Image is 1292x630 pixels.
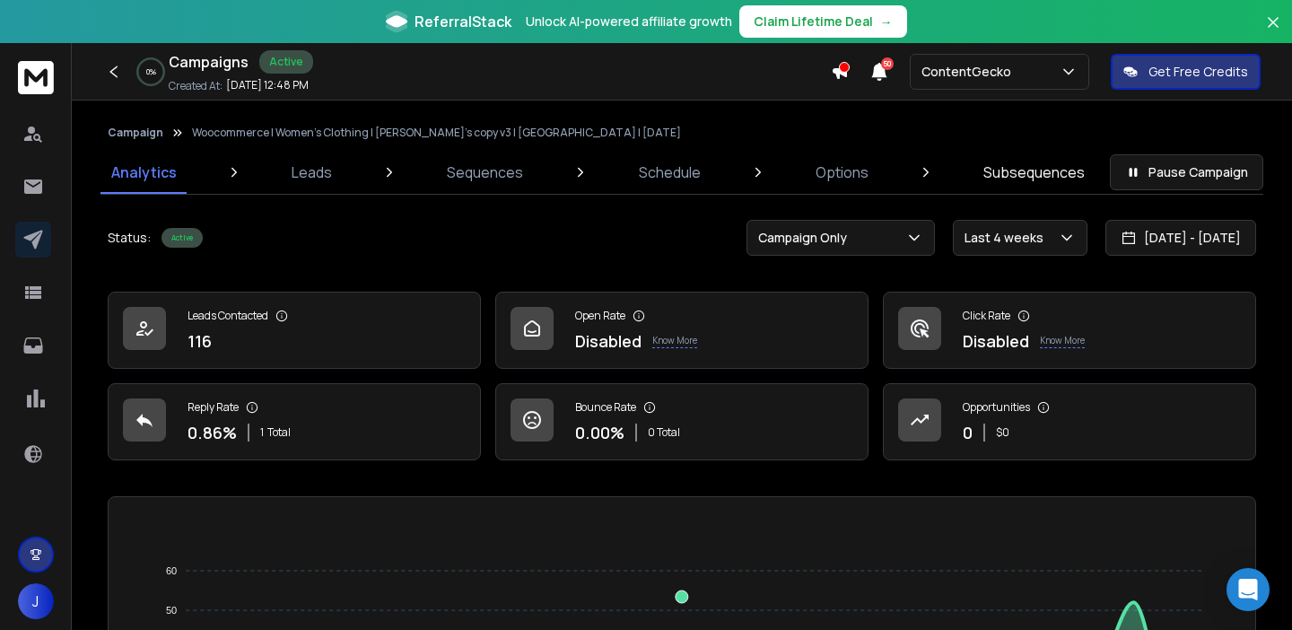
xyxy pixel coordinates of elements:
div: Active [259,50,313,74]
p: Leads Contacted [188,309,268,323]
p: Analytics [111,162,177,183]
button: Get Free Credits [1111,54,1261,90]
a: Reply Rate0.86%1Total [108,383,481,460]
a: Bounce Rate0.00%0 Total [495,383,869,460]
a: Options [805,151,879,194]
a: Leads [281,151,343,194]
p: Know More [1040,334,1085,348]
span: ReferralStack [415,11,511,32]
a: Click RateDisabledKnow More [883,292,1256,369]
p: Disabled [575,328,642,354]
p: 0 % [146,66,156,77]
p: Disabled [963,328,1029,354]
button: Claim Lifetime Deal→ [739,5,907,38]
p: Last 4 weeks [965,229,1051,247]
p: Created At: [169,79,223,93]
p: Opportunities [963,400,1030,415]
p: Open Rate [575,309,625,323]
a: Subsequences [973,151,1096,194]
p: 0 Total [648,425,680,440]
a: Leads Contacted116 [108,292,481,369]
a: Analytics [100,151,188,194]
div: Active [161,228,203,248]
p: Bounce Rate [575,400,636,415]
button: J [18,583,54,619]
p: Know More [652,334,697,348]
p: 0.00 % [575,420,624,445]
p: Click Rate [963,309,1010,323]
span: Total [267,425,291,440]
p: 0.86 % [188,420,237,445]
p: Reply Rate [188,400,239,415]
p: 116 [188,328,212,354]
button: Campaign [108,126,163,140]
p: 0 [963,420,973,445]
p: Woocommerce | Women's Clothing | [PERSON_NAME]'s copy v3 | [GEOGRAPHIC_DATA] | [DATE] [192,126,681,140]
span: 1 [260,425,264,440]
p: $ 0 [996,425,1009,440]
p: Get Free Credits [1148,63,1248,81]
p: Leads [292,162,332,183]
p: Subsequences [983,162,1085,183]
p: [DATE] 12:48 PM [226,78,309,92]
span: 50 [881,57,894,70]
div: Open Intercom Messenger [1227,568,1270,611]
p: Status: [108,229,151,247]
a: Open RateDisabledKnow More [495,292,869,369]
h1: Campaigns [169,51,249,73]
tspan: 50 [166,605,177,616]
p: ContentGecko [921,63,1018,81]
p: Unlock AI-powered affiliate growth [526,13,732,31]
p: Options [816,162,869,183]
a: Schedule [628,151,711,194]
p: Sequences [447,162,523,183]
a: Opportunities0$0 [883,383,1256,460]
a: Sequences [436,151,534,194]
button: Pause Campaign [1110,154,1263,190]
tspan: 60 [166,565,177,576]
p: Campaign Only [758,229,854,247]
button: [DATE] - [DATE] [1105,220,1256,256]
span: → [880,13,893,31]
button: Close banner [1261,11,1285,54]
p: Schedule [639,162,701,183]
